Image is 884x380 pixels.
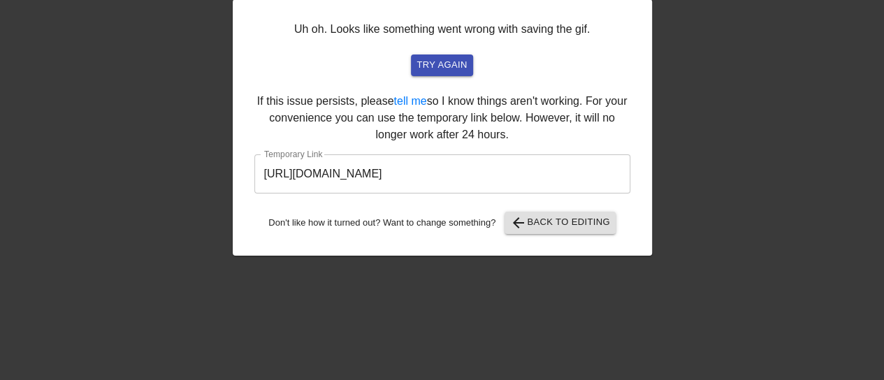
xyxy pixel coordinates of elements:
[411,54,472,76] button: try again
[510,214,610,231] span: Back to Editing
[254,154,630,193] input: bare
[416,57,467,73] span: try again
[393,95,426,107] a: tell me
[510,214,527,231] span: arrow_back
[505,212,616,234] button: Back to Editing
[254,212,630,234] div: Don't like how it turned out? Want to change something?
